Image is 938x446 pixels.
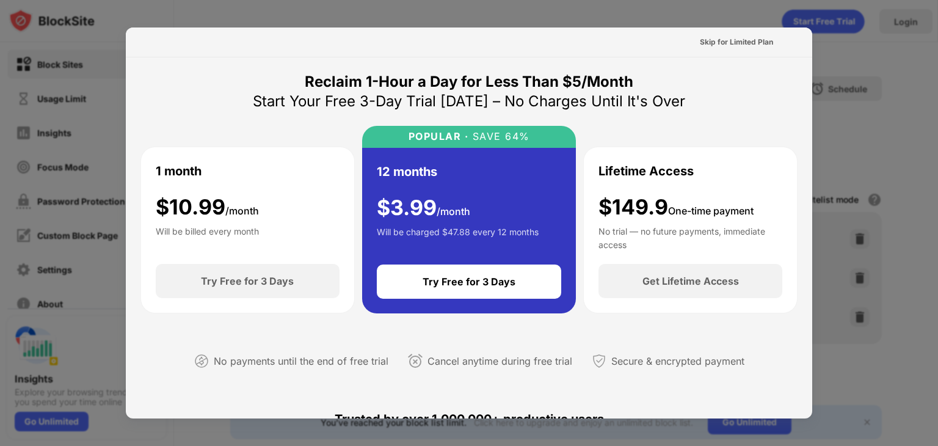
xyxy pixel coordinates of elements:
[156,195,259,220] div: $ 10.99
[668,205,754,217] span: One-time payment
[225,205,259,217] span: /month
[409,131,469,142] div: POPULAR ·
[377,163,437,181] div: 12 months
[423,276,515,288] div: Try Free for 3 Days
[598,195,754,220] div: $149.9
[700,36,773,48] div: Skip for Limited Plan
[214,353,388,370] div: No payments until the end of free trial
[592,354,606,368] img: secured-payment
[611,353,744,370] div: Secure & encrypted payment
[201,275,294,287] div: Try Free for 3 Days
[377,196,470,221] div: $ 3.99
[194,354,209,368] img: not-paying
[377,225,539,250] div: Will be charged $47.88 every 12 months
[156,225,259,249] div: Will be billed every month
[156,162,202,180] div: 1 month
[253,92,685,111] div: Start Your Free 3-Day Trial [DATE] – No Charges Until It's Over
[598,225,782,249] div: No trial — no future payments, immediate access
[408,354,423,368] img: cancel-anytime
[427,353,572,370] div: Cancel anytime during free trial
[598,162,694,180] div: Lifetime Access
[468,131,530,142] div: SAVE 64%
[642,275,739,287] div: Get Lifetime Access
[437,205,470,218] span: /month
[305,72,633,92] div: Reclaim 1-Hour a Day for Less Than $5/Month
